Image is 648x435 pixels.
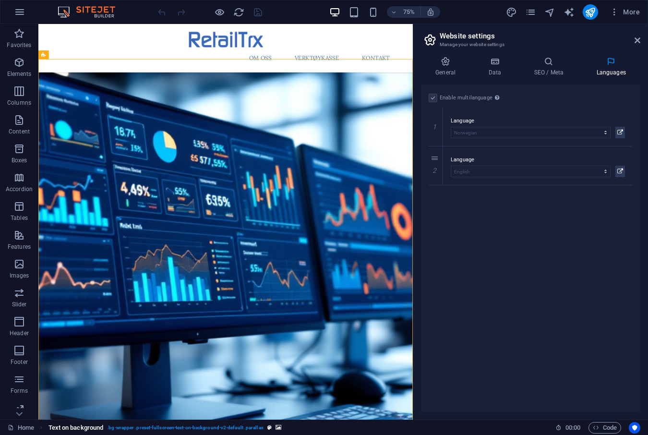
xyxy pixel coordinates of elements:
[440,92,502,104] label: Enable multilanguage
[544,7,555,18] i: Navigator
[565,422,580,434] span: 00 00
[11,358,28,366] p: Footer
[583,4,598,20] button: publish
[8,422,34,434] a: Click to cancel selection. Double-click to open Pages
[440,32,640,40] h2: Website settings
[585,7,596,18] i: Publish
[9,128,30,135] p: Content
[610,7,640,17] span: More
[421,57,474,77] h4: General
[564,6,575,18] button: text_generator
[48,422,104,434] span: Click to select. Double-click to edit
[107,422,264,434] span: . bg-wrapper .preset-fullscreen-text-on-background-v2-default .parallax
[267,425,272,430] i: This element is a customizable preset
[555,422,581,434] h6: Session time
[55,6,127,18] img: Editor Logo
[451,115,625,127] label: Language
[525,7,536,18] i: Pages (Ctrl+Alt+S)
[572,424,574,431] span: :
[276,425,281,430] i: This element contains a background
[233,6,244,18] button: reload
[564,7,575,18] i: AI Writer
[387,6,421,18] button: 75%
[440,40,621,49] h3: Manage your website settings
[519,57,582,77] h4: SEO / Meta
[12,157,27,164] p: Boxes
[11,387,28,395] p: Forms
[506,6,517,18] button: design
[451,154,625,166] label: Language
[8,243,31,251] p: Features
[544,6,556,18] button: navigator
[10,272,29,279] p: Images
[233,7,244,18] i: Reload page
[582,57,640,77] h4: Languages
[401,6,417,18] h6: 75%
[525,6,537,18] button: pages
[593,422,617,434] span: Code
[48,422,281,434] nav: breadcrumb
[214,6,225,18] button: Click here to leave preview mode and continue editing
[10,329,29,337] p: Header
[426,8,435,16] i: On resize automatically adjust zoom level to fit chosen device.
[6,185,33,193] p: Accordion
[7,41,31,49] p: Favorites
[588,422,621,434] button: Code
[12,301,27,308] p: Slider
[629,422,640,434] button: Usercentrics
[606,4,644,20] button: More
[428,167,442,174] em: 2
[11,214,28,222] p: Tables
[7,99,31,107] p: Columns
[506,7,517,18] i: Design (Ctrl+Alt+Y)
[7,70,32,78] p: Elements
[474,57,519,77] h4: Data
